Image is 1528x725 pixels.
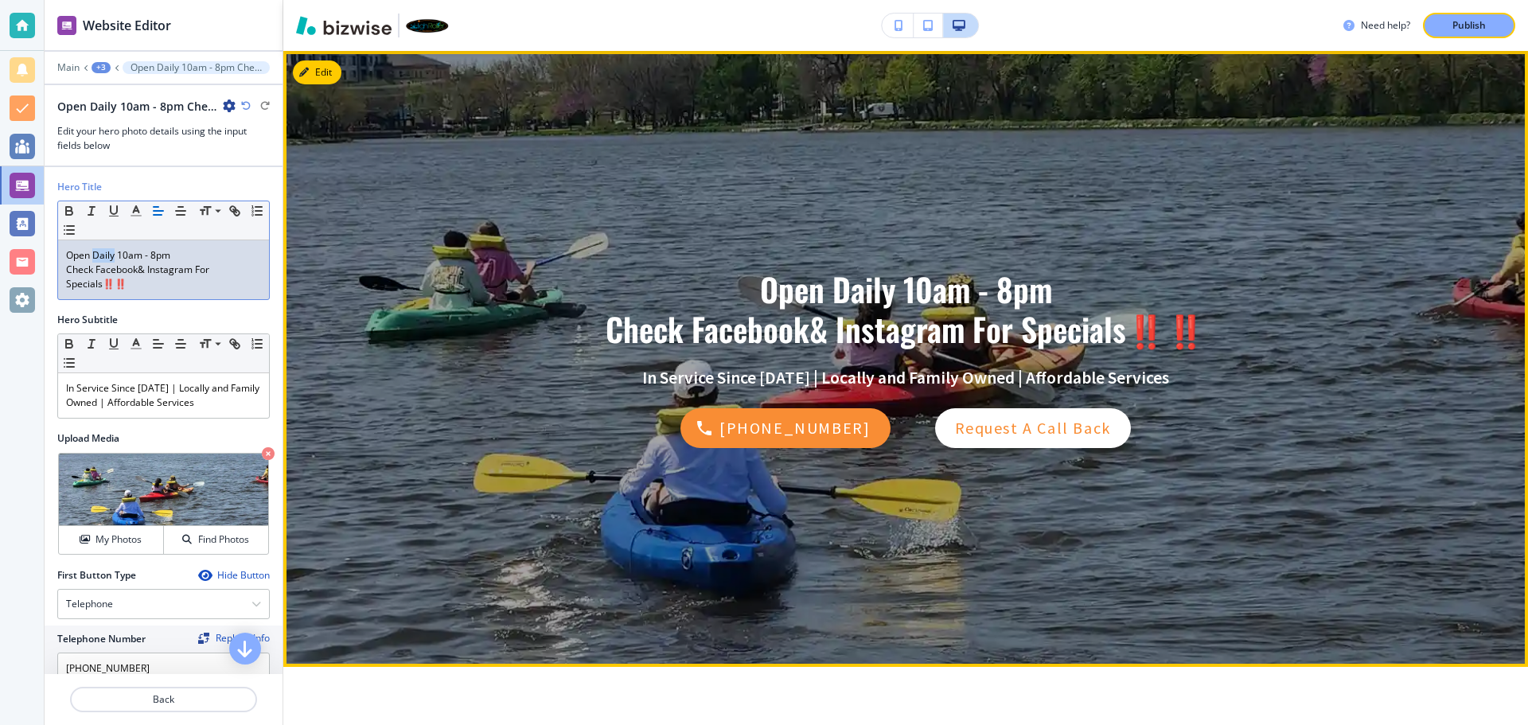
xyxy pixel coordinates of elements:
[66,597,113,611] h4: Telephone
[680,408,890,448] a: [PHONE_NUMBER]
[296,16,392,35] img: Bizwise Logo
[198,633,270,645] span: Find and replace this information across Bizwise
[1423,13,1515,38] button: Publish
[57,180,102,194] h2: Hero Title
[83,16,171,35] h2: Website Editor
[57,653,270,684] input: Ex. 561-222-1111
[719,415,870,441] p: [PHONE_NUMBER]
[66,381,261,410] p: In Service Since [DATE] | Locally and Family Owned | Affordable Services
[57,452,270,555] div: My PhotosFind Photos
[955,415,1111,441] p: Request A Call Back
[198,569,270,582] button: Hide Button
[59,526,164,554] button: My Photos
[198,633,270,644] div: Replace Info
[642,367,1169,388] span: In Service Since [DATE] | Locally and Family Owned | Affordable Services
[57,431,270,446] h2: Upload Media
[95,532,142,547] h4: My Photos
[406,18,449,33] img: Your Logo
[70,687,257,712] button: Back
[198,532,249,547] h4: Find Photos
[57,16,76,35] img: editor icon
[293,60,341,84] button: Edit
[198,633,209,644] img: Replace
[57,313,118,327] h2: Hero Subtitle
[606,310,1206,349] p: Check Facebook& Instagram For Specials‼️‼️
[164,526,268,554] button: Find Photos
[92,62,111,73] button: +3
[66,248,261,263] p: Open Daily 10am - 8pm
[57,124,270,153] h3: Edit your hero photo details using the input fields below
[57,632,146,646] h2: Telephone Number
[123,61,270,74] button: Open Daily 10am - 8pm Check Facebook& Instagram For Specials‼️‼️
[680,408,890,448] div: (262) 524-4008
[72,692,255,707] p: Back
[606,270,1206,310] p: Open Daily 10am - 8pm
[935,408,1131,448] div: Request A Call Back
[57,98,216,115] h2: Open Daily 10am - 8pm Check Facebook& Instagram For Specials‼️‼️
[57,62,80,73] button: Main
[57,568,136,583] h2: First Button Type
[66,263,261,291] p: Check Facebook& Instagram For Specials‼️‼️
[1361,18,1410,33] h3: Need help?
[198,633,270,644] button: ReplaceReplace Info
[131,62,262,73] p: Open Daily 10am - 8pm Check Facebook& Instagram For Specials‼️‼️
[1452,18,1486,33] p: Publish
